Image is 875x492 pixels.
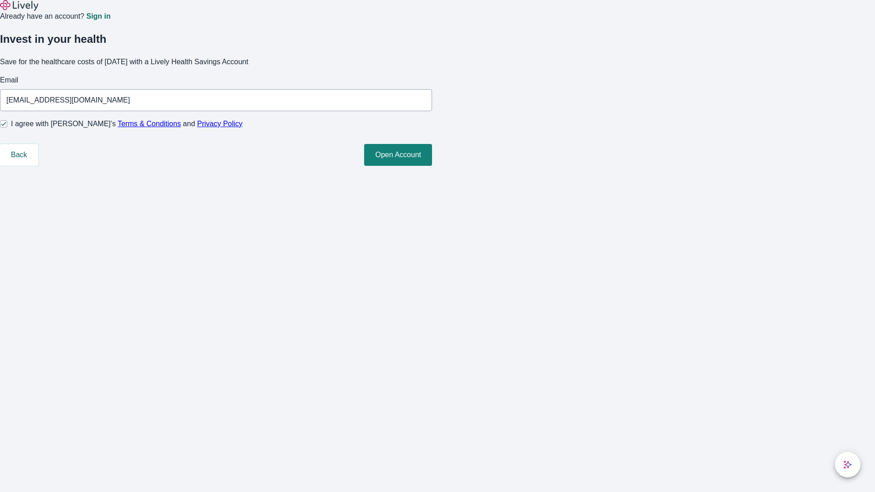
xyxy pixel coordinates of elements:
button: Open Account [364,144,432,166]
a: Sign in [86,13,110,20]
a: Privacy Policy [197,120,243,128]
a: Terms & Conditions [118,120,181,128]
span: I agree with [PERSON_NAME]’s and [11,118,242,129]
svg: Lively AI Assistant [843,460,852,469]
button: chat [835,452,860,477]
